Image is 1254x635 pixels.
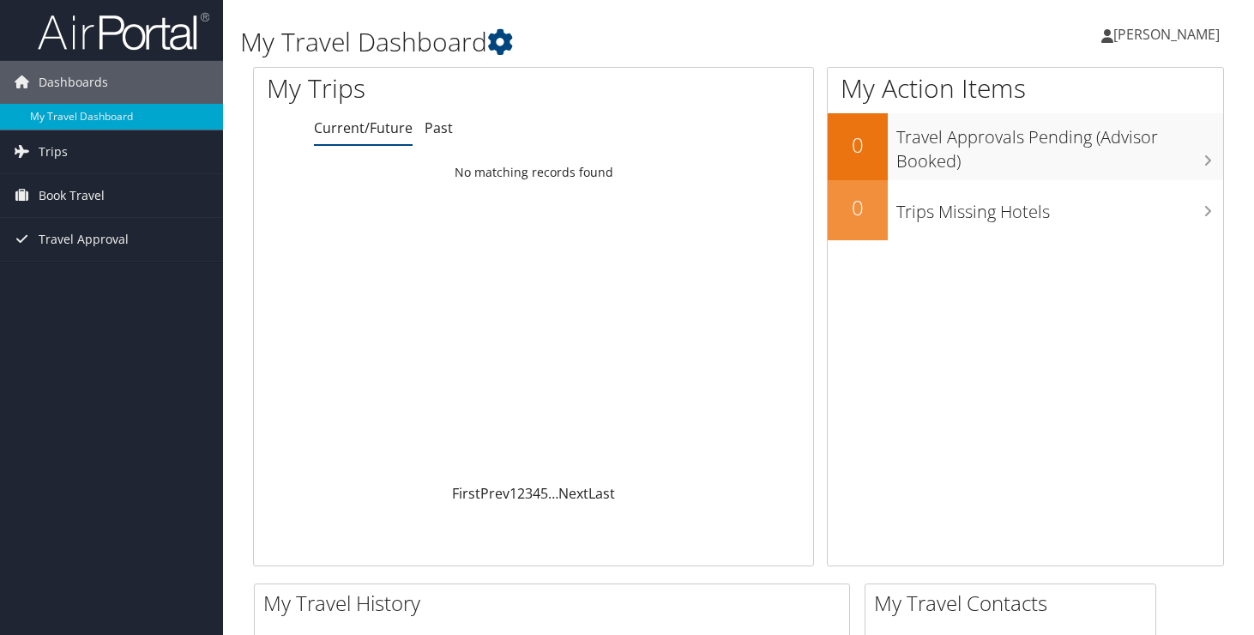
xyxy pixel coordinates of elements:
a: Prev [480,484,509,503]
a: 1 [509,484,517,503]
img: airportal-logo.png [38,11,209,51]
h3: Trips Missing Hotels [896,191,1223,224]
a: 5 [540,484,548,503]
h3: Travel Approvals Pending (Advisor Booked) [896,117,1223,173]
a: Next [558,484,588,503]
span: Book Travel [39,174,105,217]
span: Travel Approval [39,218,129,261]
h1: My Travel Dashboard [240,24,905,60]
a: [PERSON_NAME] [1101,9,1237,60]
span: Dashboards [39,61,108,104]
a: 0Trips Missing Hotels [828,180,1223,240]
a: First [452,484,480,503]
a: Last [588,484,615,503]
h2: 0 [828,130,888,160]
h2: My Travel Contacts [874,589,1155,618]
h1: My Action Items [828,70,1223,106]
a: 4 [533,484,540,503]
span: … [548,484,558,503]
a: 0Travel Approvals Pending (Advisor Booked) [828,113,1223,179]
h2: 0 [828,193,888,222]
td: No matching records found [254,157,813,188]
span: [PERSON_NAME] [1113,25,1220,44]
a: Current/Future [314,118,413,137]
a: 2 [517,484,525,503]
span: Trips [39,130,68,173]
h2: My Travel History [263,589,849,618]
a: Past [425,118,453,137]
a: 3 [525,484,533,503]
h1: My Trips [267,70,567,106]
